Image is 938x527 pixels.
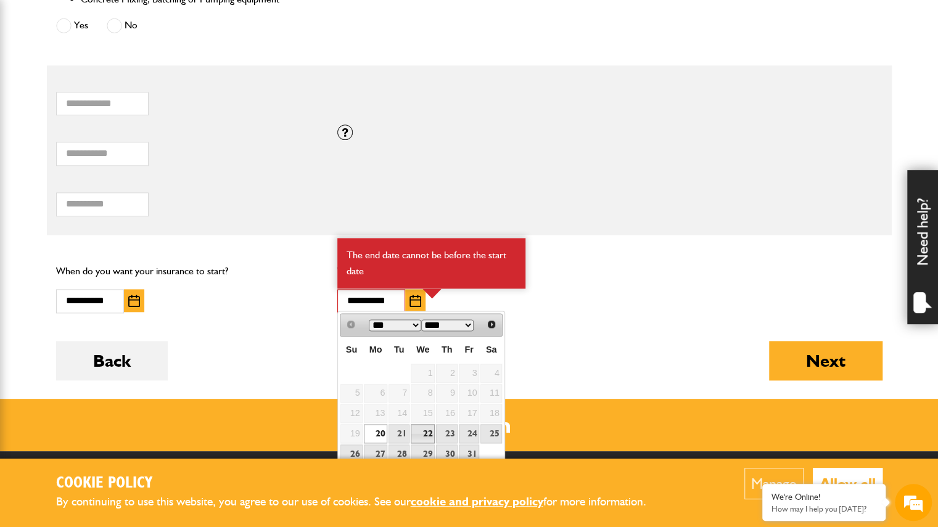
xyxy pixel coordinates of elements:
[394,345,405,354] span: Tuesday
[56,263,319,279] p: When do you want your insurance to start?
[771,504,876,513] p: How may I help you today?
[486,345,497,354] span: Saturday
[771,492,876,502] div: We're Online!
[769,341,882,380] button: Next
[436,444,457,464] a: 30
[459,444,480,464] a: 31
[340,444,362,464] a: 26
[364,444,388,464] a: 27
[436,424,457,443] a: 23
[422,288,442,298] img: error-box-arrow.svg
[907,170,938,324] div: Need help?
[442,345,453,354] span: Thursday
[389,424,409,443] a: 21
[411,424,435,443] a: 22
[409,295,421,307] img: Choose date
[464,345,473,354] span: Friday
[813,468,882,499] button: Allow all
[411,444,435,464] a: 29
[744,468,804,499] button: Manage
[56,341,168,380] button: Back
[346,345,357,354] span: Sunday
[56,492,667,512] p: By continuing to use this website, you agree to our use of cookies. See our for more information.
[128,295,140,307] img: Choose date
[483,315,501,333] a: Next
[369,345,382,354] span: Monday
[416,345,429,354] span: Wednesday
[56,18,88,33] label: Yes
[480,424,501,443] a: 25
[411,494,543,509] a: cookie and privacy policy
[107,18,138,33] label: No
[364,424,388,443] a: 20
[389,444,409,464] a: 28
[56,474,667,493] h2: Cookie Policy
[459,424,480,443] a: 24
[487,319,496,329] span: Next
[337,238,525,288] div: The end date cannot be before the start date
